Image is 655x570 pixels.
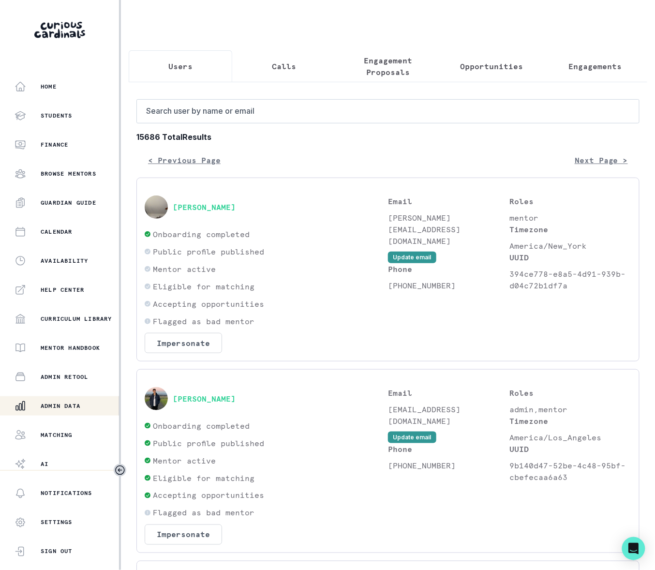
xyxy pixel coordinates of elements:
[510,432,632,443] p: America/Los_Angeles
[153,455,216,466] p: Mentor active
[344,55,432,78] p: Engagement Proposals
[41,286,84,294] p: Help Center
[145,525,222,545] button: Impersonate
[510,240,632,252] p: America/New_York
[272,60,297,72] p: Calls
[145,333,222,353] button: Impersonate
[510,195,632,207] p: Roles
[153,437,264,449] p: Public profile published
[153,490,264,501] p: Accepting opportunities
[114,464,126,477] button: Toggle sidebar
[510,443,632,455] p: UUID
[388,263,510,275] p: Phone
[510,252,632,263] p: UUID
[388,387,510,399] p: Email
[136,131,640,143] b: 15686 Total Results
[510,404,632,415] p: admin,mentor
[388,280,510,291] p: [PHONE_NUMBER]
[510,212,632,224] p: mentor
[510,224,632,235] p: Timezone
[136,150,232,170] button: < Previous Page
[153,228,250,240] p: Onboarding completed
[41,170,96,178] p: Browse Mentors
[168,60,193,72] p: Users
[460,60,523,72] p: Opportunities
[510,460,632,483] p: 9b140d47-52be-4c48-95bf-cbefecaa6a63
[34,22,85,38] img: Curious Cardinals Logo
[388,460,510,471] p: [PHONE_NUMBER]
[41,548,73,555] p: Sign Out
[41,460,48,468] p: AI
[41,490,92,497] p: Notifications
[388,404,510,427] p: [EMAIL_ADDRESS][DOMAIN_NAME]
[41,112,73,120] p: Students
[153,246,264,257] p: Public profile published
[388,443,510,455] p: Phone
[622,537,645,560] div: Open Intercom Messenger
[153,507,254,519] p: Flagged as bad mentor
[153,263,216,275] p: Mentor active
[173,394,236,404] button: [PERSON_NAME]
[388,195,510,207] p: Email
[510,387,632,399] p: Roles
[153,298,264,310] p: Accepting opportunities
[510,268,632,291] p: 394ce778-e8a5-4d91-939b-d04c72b1df7a
[388,252,436,263] button: Update email
[388,212,510,247] p: [PERSON_NAME][EMAIL_ADDRESS][DOMAIN_NAME]
[41,315,112,323] p: Curriculum Library
[41,431,73,439] p: Matching
[173,202,236,212] button: [PERSON_NAME]
[41,402,80,410] p: Admin Data
[41,373,88,381] p: Admin Retool
[569,60,622,72] p: Engagements
[510,415,632,427] p: Timezone
[153,420,250,432] p: Onboarding completed
[41,228,73,236] p: Calendar
[41,344,100,352] p: Mentor Handbook
[153,472,254,484] p: Eligible for matching
[153,281,254,292] p: Eligible for matching
[41,83,57,90] p: Home
[41,141,68,149] p: Finance
[388,432,436,443] button: Update email
[41,519,73,526] p: Settings
[41,257,88,265] p: Availability
[41,199,96,207] p: Guardian Guide
[153,315,254,327] p: Flagged as bad mentor
[563,150,640,170] button: Next Page >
